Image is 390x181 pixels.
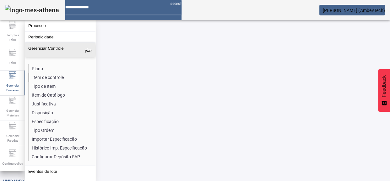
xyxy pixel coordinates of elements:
[29,152,95,161] li: Configurar Depósito SAP
[3,31,22,44] span: Template Fabril
[25,166,95,177] button: Eventos de lote
[29,117,95,126] li: Especificação
[381,75,387,97] span: Feedback
[29,135,95,144] li: Importar Especificação
[25,43,95,57] button: Gerenciar Controle
[29,73,95,82] li: Item de controle
[5,5,59,15] img: logo-mes-athena
[7,59,18,67] span: Fabril
[3,132,22,145] span: Gerenciar Paradas
[378,69,390,112] button: Feedback - Mostrar pesquisa
[29,99,95,108] li: Justificativa
[29,108,95,117] li: Disposição
[29,144,95,152] li: Histórico Imp. Especificação
[29,126,95,135] li: Tipo Ordem
[323,8,385,13] span: [PERSON_NAME] (AmbevTech)
[85,46,92,54] mat-icon: keyboard_arrow_up
[29,91,95,99] li: Item de Catálogo
[29,64,95,73] li: Plano
[29,82,95,91] li: Tipo de Item
[0,159,25,168] span: Configurações
[3,106,22,120] span: Gerenciar Materiais
[25,31,95,42] button: Periodicidade
[25,20,95,31] button: Processo
[3,81,22,94] span: Gerenciar Processo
